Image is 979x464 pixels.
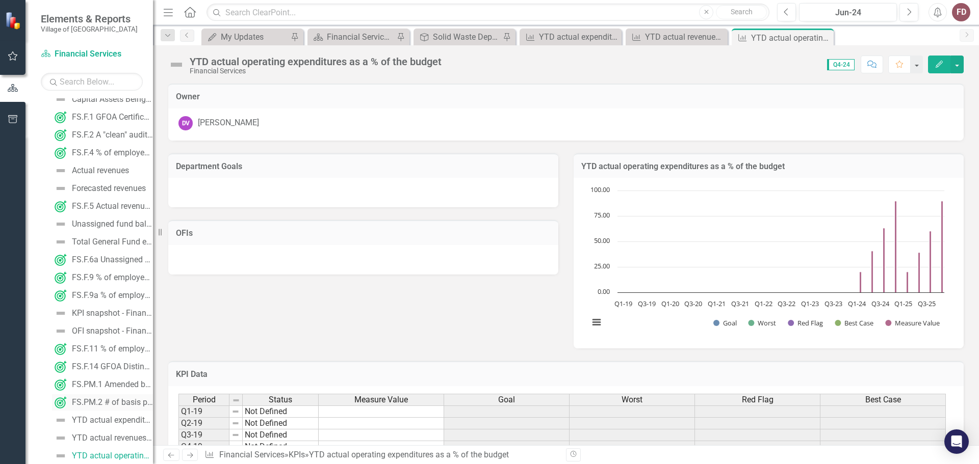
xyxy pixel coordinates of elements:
[55,236,67,248] img: Not Defined
[788,318,823,327] button: Show Red Flag
[72,95,153,104] div: Capital Assets Being Depreciated Original Cost
[52,234,153,250] a: Total General Fund expenditures
[581,162,956,171] h3: YTD actual operating expenditures as a % of the budget
[72,113,153,122] div: FS.F.1 GFOA Certificate of Achievement in Financial Reporting Received
[930,231,932,293] path: Q3-25, 60.38. Measure Value.
[645,31,725,43] div: YTD actual revenues as a % of the budget
[52,448,153,464] a: YTD actual operating expenditures as a % of the budget
[178,441,229,453] td: Q4-19
[72,130,153,140] div: FS.F.2 A "clean" audit opinion received by external auditors
[751,32,831,44] div: YTD actual operating expenditures as a % of the budget
[176,229,551,238] h3: OFIs
[72,309,153,318] div: KPI snapshot - Financial Services
[52,145,153,161] a: FS.F.4 % of employees satisfied with the availability of financial information
[72,184,146,193] div: Forecasted revenues
[539,31,619,43] div: YTD actual expenditures as a % of the budget
[801,299,819,308] text: Q1-23
[176,370,956,379] h3: KPI Data
[55,378,67,391] img: On Target
[52,180,146,197] a: Forecasted revenues
[55,325,67,337] img: Not Defined
[55,289,67,302] img: On Target
[589,315,604,330] button: View chart menu, Chart
[52,341,153,357] a: FS.F.11 % of employees satisfied with the accuracy of payroll services
[55,93,67,105] img: Not Defined
[72,237,153,247] div: Total General Fund expenditures
[176,162,551,171] h3: Department Goals
[55,165,67,177] img: Not Defined
[41,73,143,91] input: Search Below...
[72,202,153,211] div: FS.F.5 Actual revenues as a % of forecasted revenues
[799,3,897,21] button: Jun-24
[52,127,153,143] a: FS.F.2 A "clean" audit opinion received by external auditors
[72,148,153,157] div: FS.F.4 % of employees satisfied with the availability of financial information
[594,210,610,220] text: 75.00
[622,395,642,404] span: Worst
[55,396,67,408] img: On Target
[52,430,153,446] a: YTD actual revenues as a % of the budget
[243,441,319,453] td: Not Defined
[590,185,610,194] text: 100.00
[219,450,285,459] a: Financial Services
[190,67,442,75] div: Financial Services
[871,251,873,293] path: Q2-24, 40.69. Measure Value.
[52,394,153,411] a: FS.PM.2 # of basis points by which investment yield exceeds the average annual rate of return for...
[584,185,954,338] div: Chart. Highcharts interactive chart.
[894,299,912,308] text: Q1-25
[190,56,442,67] div: YTD actual operating expenditures as a % of the budget
[72,166,129,175] div: Actual revenues
[72,451,153,460] div: YTD actual operating expenditures as a % of the budget
[871,299,890,308] text: Q3-24
[204,31,288,43] a: My Updates
[952,3,970,21] button: FD
[52,91,153,107] a: Capital Assets Being Depreciated Original Cost
[944,429,969,454] div: Open Intercom Messenger
[827,59,855,70] span: Q4-24
[41,13,138,25] span: Elements & Reports
[713,318,737,327] button: Show Goal
[684,299,702,308] text: Q3-20
[52,109,153,125] a: FS.F.1 GFOA Certificate of Achievement in Financial Reporting Received
[52,198,153,214] a: FS.F.5 Actual revenues as a % of forecasted revenues
[327,31,394,43] div: Financial Services - Landing Page
[848,299,866,308] text: Q1-24
[522,31,619,43] a: YTD actual expenditures as a % of the budget
[52,305,153,321] a: KPI snapshot - Financial Services
[628,31,725,43] a: YTD actual revenues as a % of the budget
[433,31,500,43] div: Solid Waste Department Score
[309,450,509,459] div: YTD actual operating expenditures as a % of the budget
[231,443,240,451] img: 8DAGhfEEPCf229AAAAAElFTkSuQmCC
[72,398,153,407] div: FS.PM.2 # of basis points by which investment yield exceeds the average annual rate of return for...
[243,429,319,441] td: Not Defined
[354,395,408,404] span: Measure Value
[243,405,319,418] td: Not Defined
[204,449,558,461] div: » »
[52,269,153,286] a: FS.F.9 % of employees satisfied with the timeliness of purchasing services
[55,432,67,444] img: Not Defined
[498,395,515,404] span: Goal
[231,407,240,416] img: 8DAGhfEEPCf229AAAAAElFTkSuQmCC
[598,287,610,296] text: 0.00
[193,395,216,404] span: Period
[52,287,153,304] a: FS.F.9a % of employees satisfied with the quality of purchasing services
[731,299,749,308] text: Q3-21
[178,116,193,130] div: DV
[243,418,319,429] td: Not Defined
[55,254,67,266] img: On Target
[207,4,769,21] input: Search ClearPoint...
[778,299,795,308] text: Q3-22
[41,25,138,33] small: Village of [GEOGRAPHIC_DATA]
[55,182,67,195] img: Not Defined
[72,362,153,371] div: FS.F.14 GFOA Distinguished Budget Presentation Award received
[231,431,240,439] img: 8DAGhfEEPCf229AAAAAElFTkSuQmCC
[52,412,153,428] a: YTD actual expenditures as a % of the budget
[55,343,67,355] img: On Target
[55,307,67,319] img: Not Defined
[584,185,949,338] svg: Interactive chart
[72,273,153,282] div: FS.F.9 % of employees satisfied with the timeliness of purchasing services
[825,299,842,308] text: Q3-23
[55,200,67,212] img: On Target
[594,236,610,245] text: 50.00
[731,8,753,16] span: Search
